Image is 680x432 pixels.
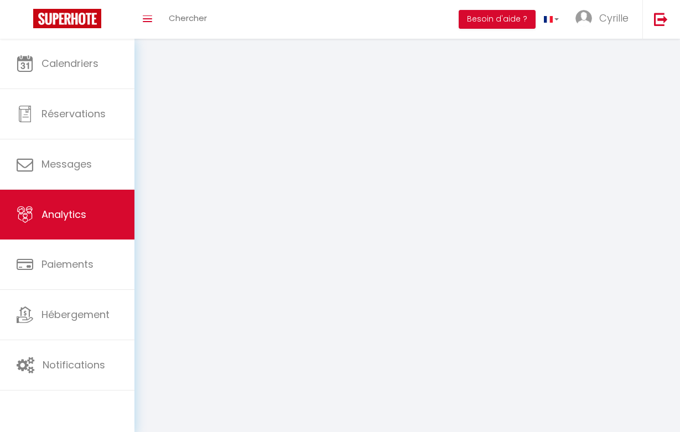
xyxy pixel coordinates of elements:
button: Besoin d'aide ? [459,10,536,29]
span: Analytics [41,207,86,221]
span: Messages [41,157,92,171]
span: Chercher [169,12,207,24]
span: Notifications [43,358,105,372]
img: logout [654,12,668,26]
span: Hébergement [41,308,110,321]
span: Paiements [41,257,94,271]
span: Cyrille [599,11,629,25]
img: ... [575,10,592,27]
span: Calendriers [41,56,98,70]
img: Super Booking [33,9,101,28]
span: Réservations [41,107,106,121]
